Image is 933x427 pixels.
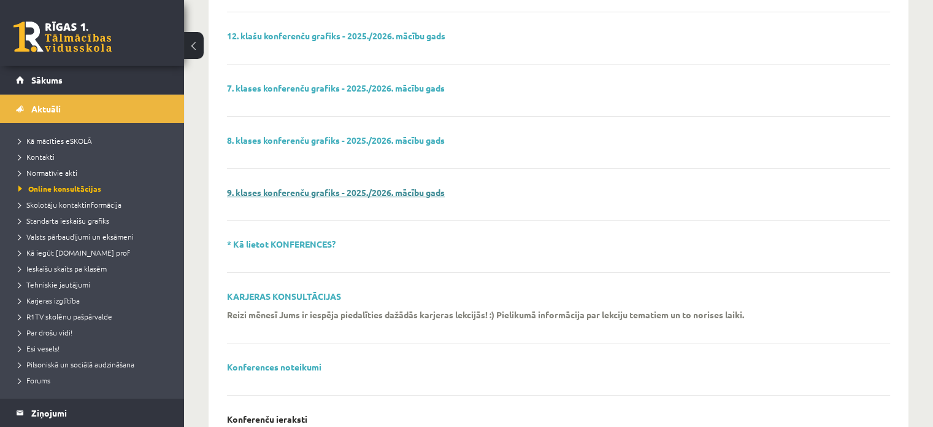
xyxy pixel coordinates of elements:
[18,199,172,210] a: Skolotāju kontaktinformācija
[18,263,172,274] a: Ieskaišu skaits pa klasēm
[16,66,169,94] a: Sākums
[227,82,445,93] a: 7. klases konferenču grafiks - 2025./2026. mācību gads
[227,309,494,320] p: Reizi mēnesī Jums ir iespēja piedalīties dažādās karjeras lekcijās! :)
[227,361,321,372] a: Konferences noteikumi
[18,135,172,146] a: Kā mācīties eSKOLĀ
[18,343,60,353] span: Esi vesels!
[18,296,80,305] span: Karjeras izglītība
[18,311,172,322] a: R1TV skolēnu pašpārvalde
[18,151,172,162] a: Kontakti
[18,248,130,257] span: Kā iegūt [DOMAIN_NAME] prof
[18,375,50,385] span: Forums
[18,200,121,210] span: Skolotāju kontaktinformācija
[16,95,169,123] a: Aktuāli
[227,238,336,249] a: * Kā lietot KONFERENCES?
[18,183,172,194] a: Online konsultācijas
[31,74,63,85] span: Sākums
[227,135,445,146] a: 8. klases konferenču grafiks - 2025./2026. mācību gads
[18,152,55,162] span: Kontakti
[18,215,172,226] a: Standarta ieskaišu grafiks
[18,343,172,354] a: Esi vesels!
[18,280,90,289] span: Tehniskie jautājumi
[18,311,112,321] span: R1TV skolēnu pašpārvalde
[18,247,172,258] a: Kā iegūt [DOMAIN_NAME] prof
[18,327,172,338] a: Par drošu vidi!
[18,279,172,290] a: Tehniskie jautājumi
[18,295,172,306] a: Karjeras izglītība
[227,187,445,198] a: 9. klases konferenču grafiks - 2025./2026. mācību gads
[18,359,172,370] a: Pilsoniskā un sociālā audzināšana
[18,375,172,386] a: Forums
[13,22,112,52] a: Rīgas 1. Tālmācības vidusskola
[18,136,92,146] span: Kā mācīties eSKOLĀ
[18,168,77,178] span: Normatīvie akti
[31,399,169,427] legend: Ziņojumi
[227,414,307,425] p: Konferenču ieraksti
[31,103,61,114] span: Aktuāli
[496,309,744,320] p: Pielikumā informācija par lekciju tematiem un to norises laiki.
[18,231,172,242] a: Valsts pārbaudījumi un eksāmeni
[16,399,169,427] a: Ziņojumi
[18,359,134,369] span: Pilsoniskā un sociālā audzināšana
[18,327,72,337] span: Par drošu vidi!
[18,232,134,241] span: Valsts pārbaudījumi un eksāmeni
[227,30,445,41] a: 12. klašu konferenču grafiks - 2025./2026. mācību gads
[227,291,341,302] a: KARJERAS KONSULTĀCIJAS
[18,167,172,178] a: Normatīvie akti
[18,184,101,194] span: Online konsultācijas
[18,264,107,273] span: Ieskaišu skaits pa klasēm
[18,216,109,225] span: Standarta ieskaišu grafiks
